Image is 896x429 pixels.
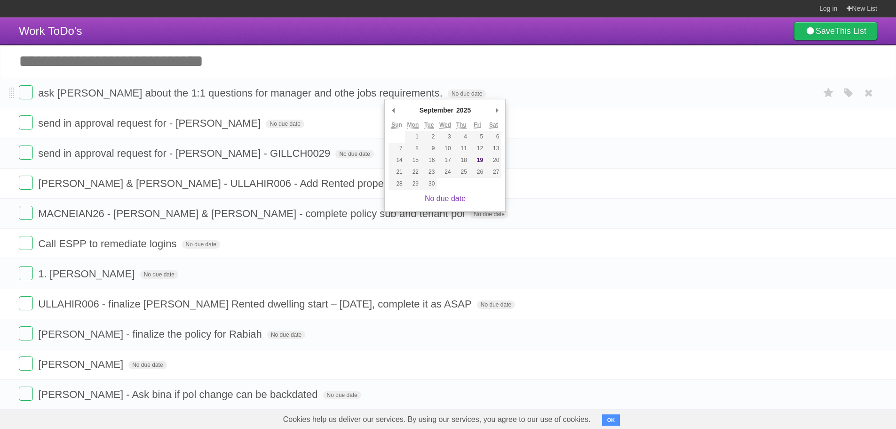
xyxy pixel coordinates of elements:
[835,26,866,36] b: This List
[19,236,33,250] label: Done
[38,117,263,129] span: send in approval request for - [PERSON_NAME]
[485,143,501,154] button: 13
[391,121,402,129] abbr: Sunday
[485,131,501,143] button: 6
[437,154,453,166] button: 17
[19,266,33,280] label: Done
[405,178,421,190] button: 29
[469,143,485,154] button: 12
[38,147,333,159] span: send in approval request for - [PERSON_NAME] - GILLCH0029
[19,296,33,310] label: Done
[274,410,600,429] span: Cookies help us deliver our services. By using our services, you agree to our use of cookies.
[19,24,82,37] span: Work ToDo's
[470,210,508,219] span: No due date
[389,103,398,117] button: Previous Month
[453,131,469,143] button: 4
[335,150,373,158] span: No due date
[448,89,486,98] span: No due date
[389,154,404,166] button: 14
[421,154,437,166] button: 16
[421,131,437,143] button: 2
[389,143,404,154] button: 7
[794,22,877,40] a: SaveThis List
[485,166,501,178] button: 27
[421,178,437,190] button: 30
[602,414,620,426] button: OK
[182,240,220,249] span: No due date
[19,387,33,401] label: Done
[453,143,469,154] button: 11
[489,121,498,129] abbr: Saturday
[425,194,466,202] a: No due date
[323,391,361,399] span: No due date
[19,115,33,130] label: Done
[38,358,126,370] span: [PERSON_NAME]
[38,87,445,99] span: ask [PERSON_NAME] about the 1:1 questions for manager and othe jobs requirements.
[38,268,137,280] span: 1. [PERSON_NAME]
[38,238,179,250] span: Call ESPP to remediate logins
[469,166,485,178] button: 26
[38,208,467,219] span: MACNEIAN26 - [PERSON_NAME] & [PERSON_NAME] - complete policy sub and tenant pol
[421,143,437,154] button: 9
[38,298,474,310] span: ULLAHIR006 - finalize [PERSON_NAME] Rented dwelling start – [DATE], complete it as ASAP
[407,121,419,129] abbr: Monday
[477,300,515,309] span: No due date
[38,328,264,340] span: [PERSON_NAME] - finalize the policy for Rabiah
[128,361,167,369] span: No due date
[469,154,485,166] button: 19
[38,178,442,189] span: [PERSON_NAME] & [PERSON_NAME] - ULLAHIR006 - Add Rented property – [DATE]
[469,131,485,143] button: 5
[389,178,404,190] button: 28
[453,166,469,178] button: 25
[19,85,33,99] label: Done
[437,166,453,178] button: 24
[485,154,501,166] button: 20
[19,176,33,190] label: Done
[266,120,304,128] span: No due date
[19,206,33,220] label: Done
[453,154,469,166] button: 18
[424,121,434,129] abbr: Tuesday
[19,146,33,160] label: Done
[19,356,33,371] label: Done
[456,121,467,129] abbr: Thursday
[421,166,437,178] button: 23
[267,331,305,339] span: No due date
[437,143,453,154] button: 10
[820,85,838,101] label: Star task
[439,121,451,129] abbr: Wednesday
[455,103,472,117] div: 2025
[437,131,453,143] button: 3
[19,326,33,340] label: Done
[389,166,404,178] button: 21
[418,103,455,117] div: September
[405,143,421,154] button: 8
[492,103,501,117] button: Next Month
[405,154,421,166] button: 15
[405,131,421,143] button: 1
[140,270,178,279] span: No due date
[474,121,481,129] abbr: Friday
[405,166,421,178] button: 22
[38,389,320,400] span: [PERSON_NAME] - Ask bina if pol change can be backdated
